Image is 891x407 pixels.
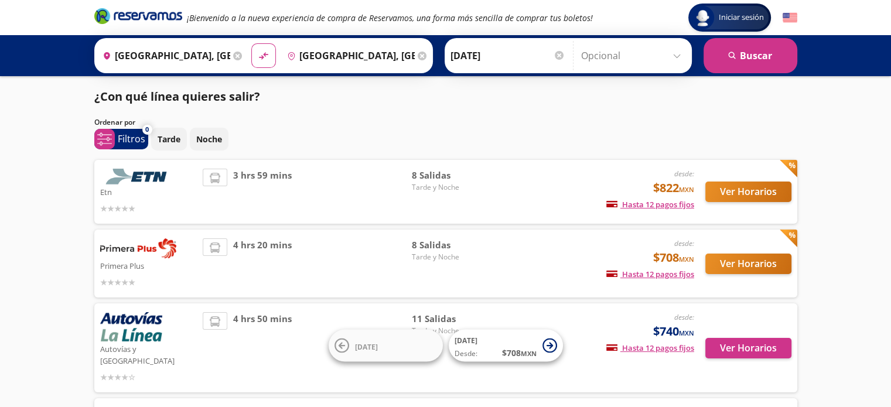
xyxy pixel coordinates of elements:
span: $740 [653,323,694,340]
small: MXN [679,185,694,194]
span: [DATE] [455,336,477,346]
span: 3 hrs 59 mins [233,169,292,215]
span: [DATE] [355,341,378,351]
img: Autovías y La Línea [100,312,162,341]
button: Tarde [151,128,187,151]
button: English [783,11,797,25]
p: ¿Con qué línea quieres salir? [94,88,260,105]
span: Hasta 12 pagos fijos [606,343,694,353]
button: [DATE] [329,330,443,362]
button: Ver Horarios [705,182,791,202]
small: MXN [679,255,694,264]
p: Etn [100,184,197,199]
input: Buscar Destino [282,41,415,70]
button: 0Filtros [94,129,148,149]
img: Etn [100,169,176,184]
input: Opcional [581,41,686,70]
span: Tarde y Noche [412,326,494,336]
em: desde: [674,312,694,322]
em: ¡Bienvenido a la nueva experiencia de compra de Reservamos, una forma más sencilla de comprar tus... [187,12,593,23]
button: [DATE]Desde:$708MXN [449,330,563,362]
em: desde: [674,169,694,179]
input: Elegir Fecha [450,41,565,70]
p: Noche [196,133,222,145]
span: Desde: [455,348,477,359]
a: Brand Logo [94,7,182,28]
button: Ver Horarios [705,338,791,358]
span: 4 hrs 20 mins [233,238,292,289]
input: Buscar Origen [98,41,230,70]
span: $708 [653,249,694,266]
span: 0 [145,125,149,135]
em: desde: [674,238,694,248]
span: Tarde y Noche [412,182,494,193]
span: Hasta 12 pagos fijos [606,269,694,279]
p: Filtros [118,132,145,146]
img: Primera Plus [100,238,176,258]
p: Ordenar por [94,117,135,128]
span: Hasta 12 pagos fijos [606,199,694,210]
p: Tarde [158,133,180,145]
span: $822 [653,179,694,197]
small: MXN [679,329,694,337]
span: 8 Salidas [412,169,494,182]
span: Iniciar sesión [714,12,769,23]
span: Tarde y Noche [412,252,494,262]
small: MXN [521,349,537,358]
button: Ver Horarios [705,254,791,274]
button: Noche [190,128,228,151]
span: $ 708 [502,347,537,359]
span: 11 Salidas [412,312,494,326]
span: 8 Salidas [412,238,494,252]
i: Brand Logo [94,7,182,25]
p: Primera Plus [100,258,197,272]
p: Autovías y [GEOGRAPHIC_DATA] [100,341,197,367]
button: Buscar [704,38,797,73]
span: 4 hrs 50 mins [233,312,292,384]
